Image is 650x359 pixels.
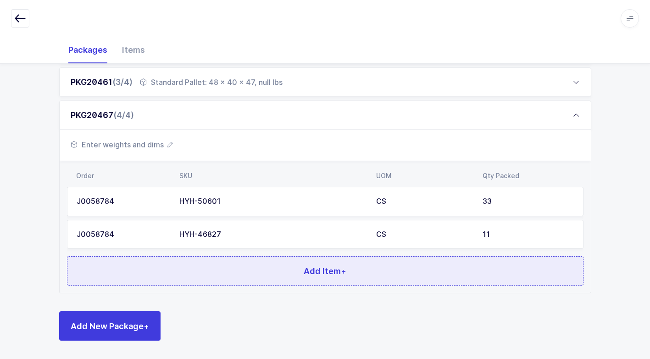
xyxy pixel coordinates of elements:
div: Order [76,172,168,179]
div: Packages [61,37,115,63]
div: 33 [483,197,574,206]
button: Enter weights and dims [71,139,173,150]
div: Standard Pallet: 48 x 40 x 47, null lbs [140,77,283,88]
div: PKG20467(4/4) [59,101,591,130]
div: PKG20461(3/4) Standard Pallet: 48 x 40 x 47, null lbs [59,67,591,97]
div: J0058784 [77,197,168,206]
button: Add Item+ [67,256,583,286]
div: PKG20467(4/4) [59,130,591,294]
span: + [144,321,149,331]
div: J0058784 [77,230,168,239]
div: UOM [376,172,472,179]
span: + [341,266,346,276]
div: 11 [483,230,574,239]
div: SKU [179,172,365,179]
span: Add New Package [71,320,149,332]
span: Add Item [304,265,346,277]
span: (4/4) [113,110,134,120]
div: CS [376,230,472,239]
div: PKG20461 [71,77,133,88]
div: Qty Packed [483,172,578,179]
div: PKG20467 [71,110,134,121]
div: CS [376,197,472,206]
div: HYH-46827 [179,230,365,239]
span: (3/4) [112,77,133,87]
div: HYH-50601 [179,197,365,206]
button: Add New Package+ [59,311,161,341]
div: Items [115,37,152,63]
